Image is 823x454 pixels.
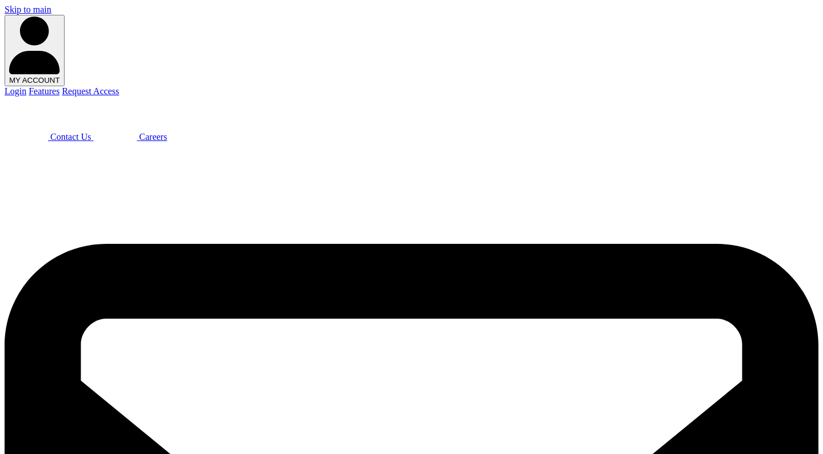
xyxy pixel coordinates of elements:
a: Features [29,86,59,96]
button: MY ACCOUNT [5,15,65,86]
a: Request Access [62,86,119,96]
img: Beacon Funding Careers [94,97,137,140]
a: Careers [94,132,167,142]
img: Beacon Funding chat [5,97,48,140]
span: Contact Us [50,132,91,142]
a: Contact Us [5,132,94,142]
a: Login [5,86,26,96]
a: Skip to main [5,5,51,14]
span: Careers [139,132,167,142]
